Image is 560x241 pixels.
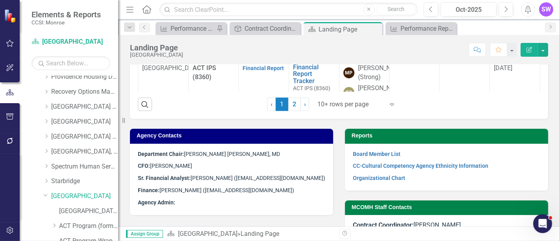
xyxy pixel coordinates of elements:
strong: Contract Coordinator: [353,221,414,229]
span: [PERSON_NAME] ([EMAIL_ADDRESS][DOMAIN_NAME]) [138,175,325,181]
div: Contract Coordinator Review [245,24,299,33]
span: › [304,100,306,108]
td: Double-Click to Edit [490,61,540,106]
h3: MCOMH Staff Contacts [352,204,544,210]
a: Financial Report [243,65,284,71]
strong: CFO: [138,163,150,169]
span: [PERSON_NAME] [138,163,192,169]
td: Double-Click to Edit [239,61,289,106]
a: [GEOGRAPHIC_DATA] [51,117,118,126]
span: [PERSON_NAME] [PERSON_NAME], MD [184,151,280,157]
strong: Finance: [138,187,159,193]
button: SW [539,2,553,17]
div: [GEOGRAPHIC_DATA] [130,52,183,58]
h3: Agency Contacts [137,133,329,139]
a: Contract Coordinator Review [232,24,299,33]
span: 1 [276,98,288,111]
span: ACT IPS (8360) [293,85,330,91]
a: Financial Report Tracker [293,64,335,85]
a: Performance Report [158,24,215,33]
strong: Agency Admin: [138,199,175,206]
strong: Department Chair: [138,151,184,157]
a: [GEOGRAPHIC_DATA] (MCOMH Internal) [59,207,118,216]
a: [GEOGRAPHIC_DATA] [32,37,110,46]
span: Search [388,6,404,12]
h3: Reports [352,133,544,139]
td: Double-Click to Edit [138,61,189,106]
a: ACT Program (formerly Project Link) [59,222,118,231]
a: Performance Report (Monthly) [388,24,454,33]
a: [GEOGRAPHIC_DATA] (RRH) [51,132,118,141]
div: » [167,230,333,239]
a: CC-Cultural Competency Agency Ethnicity Information [353,163,488,169]
strong: Sr. Financial Analyst: [138,175,191,181]
div: Landing Page [241,230,279,237]
td: Double-Click to Edit [439,61,490,106]
div: MP [343,67,354,78]
input: Search ClearPoint... [159,3,418,17]
span: Elements & Reports [32,10,101,19]
a: Board Member List [353,151,401,157]
a: [GEOGRAPHIC_DATA], Inc. [51,147,118,156]
span: [PERSON_NAME] ([EMAIL_ADDRESS][DOMAIN_NAME]) [138,187,294,193]
div: Landing Page [319,24,380,34]
td: Double-Click to Edit [389,61,440,106]
div: RZ [343,87,354,98]
div: [PERSON_NAME] (Strong) [358,84,406,102]
iframe: Intercom live chat [533,214,552,233]
input: Search Below... [32,56,110,70]
a: Organizational Chart [353,175,405,181]
div: Landing Page [130,43,183,52]
button: Search [376,4,416,15]
small: CCSI: Monroe [32,19,101,26]
a: [GEOGRAPHIC_DATA] [51,192,118,201]
span: ACT IPS (8360) [193,64,216,81]
a: [GEOGRAPHIC_DATA] [178,230,237,237]
td: Double-Click to Edit [339,61,389,106]
button: Oct-2025 [441,2,497,17]
a: Recovery Options Made Easy [51,87,118,96]
span: [PERSON_NAME] [414,221,461,229]
p: [GEOGRAPHIC_DATA] [142,64,184,73]
div: Performance Report [171,24,215,33]
span: Assign Group [126,230,163,238]
a: Starbridge [51,177,118,186]
img: ClearPoint Strategy [4,9,18,23]
td: Double-Click to Edit Right Click for Context Menu [289,61,339,106]
div: Oct-2025 [443,5,494,15]
a: Providence Housing Development Corporation [51,72,118,82]
div: Performance Report (Monthly) [401,24,454,33]
span: [DATE] [494,64,512,72]
a: Spectrum Human Services, Inc. [51,162,118,171]
a: [GEOGRAPHIC_DATA] (RRH) [51,102,118,111]
a: 2 [288,98,301,111]
div: [PERSON_NAME] (Strong) [358,64,406,82]
span: ‹ [271,100,273,108]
